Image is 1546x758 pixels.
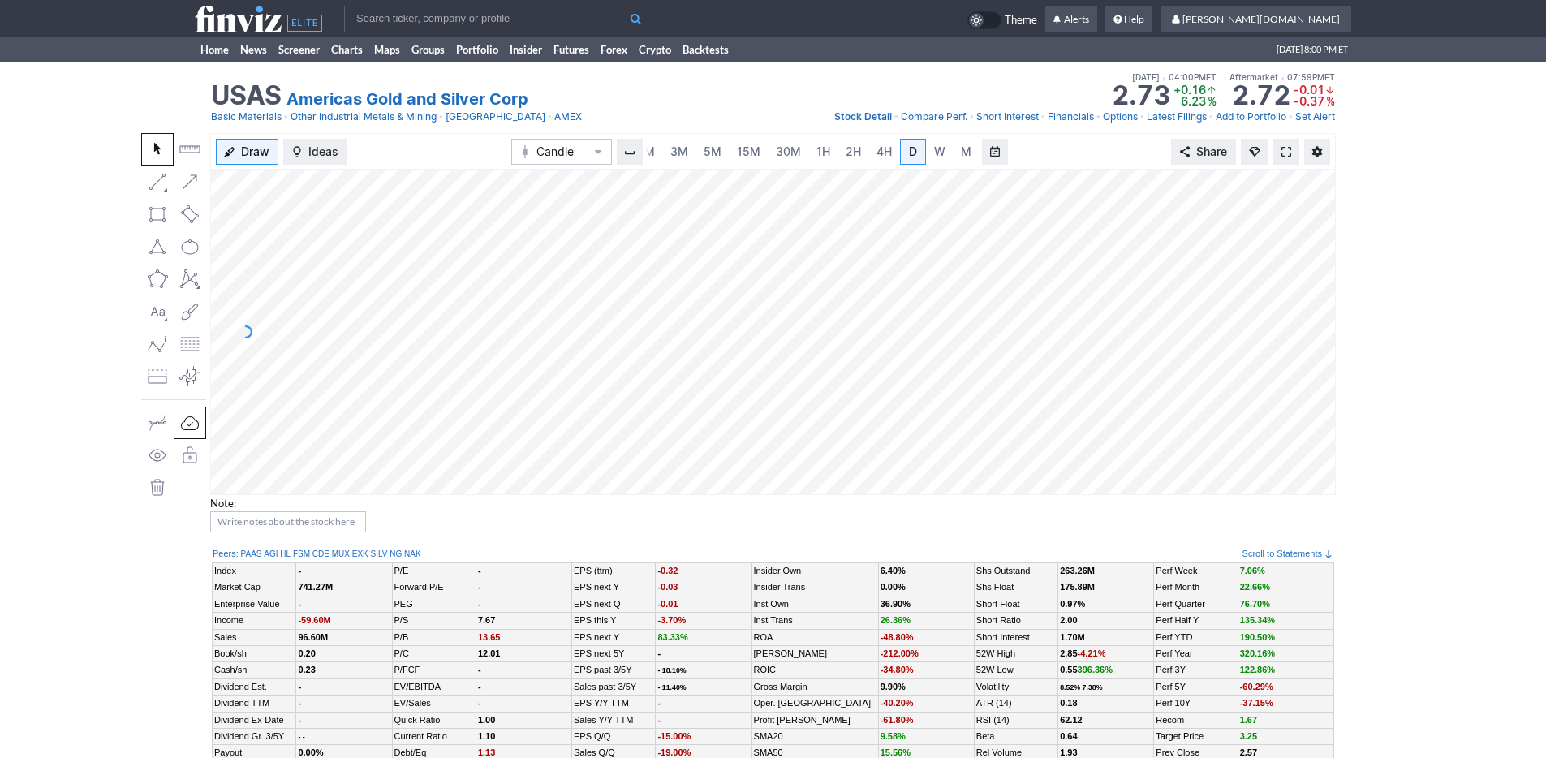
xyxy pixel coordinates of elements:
button: Arrow [174,166,206,198]
button: Rectangle [141,198,174,230]
span: 30M [776,144,801,158]
span: +0.16 [1173,83,1206,97]
span: [PERSON_NAME][DOMAIN_NAME] [1182,13,1340,25]
b: 0.55 [1060,665,1113,674]
span: 190.50% [1240,632,1275,642]
a: Compare Perf. [901,109,967,125]
td: EPS Q/Q [572,728,656,744]
span: 76.70% [1240,599,1270,609]
b: - [298,682,301,691]
td: Dividend Gr. 3/5Y [213,728,296,744]
button: Position [141,360,174,393]
span: -37.15% [1240,698,1273,708]
button: Interval [617,139,643,165]
span: • [1281,72,1285,82]
button: Rotated rectangle [174,198,206,230]
td: Sales [213,629,296,645]
td: EV/EBITDA [392,678,476,695]
strong: 2.73 [1112,83,1170,109]
span: 5M [704,144,721,158]
a: 4H [869,139,899,165]
span: • [547,109,553,125]
span: -59.60M [298,615,330,625]
a: Forex [595,37,633,62]
span: • [1288,109,1294,125]
a: 0.97% [1060,599,1085,609]
td: EPS next Q [572,596,656,612]
a: NAK [404,549,421,560]
b: - [478,566,481,575]
a: 1.70M [1060,632,1085,642]
a: 15M [730,139,768,165]
td: EV/Sales [392,696,476,712]
a: 1M [631,139,662,165]
span: 22.66% [1240,582,1270,592]
a: AGI [264,549,278,560]
a: Short Float [976,599,1020,609]
span: 1.13 [478,747,495,757]
button: Range [982,139,1008,165]
button: XABCD [174,263,206,295]
strong: 2.72 [1232,83,1290,109]
a: FSM [293,549,310,560]
b: 96.60M [298,632,328,642]
td: ATR (14) [974,696,1057,712]
td: Perf YTD [1154,629,1238,645]
a: Charts [325,37,368,62]
td: PEG [392,596,476,612]
button: Ellipse [174,230,206,263]
span: Compare Perf. [901,110,967,123]
span: • [438,109,444,125]
span: % [1208,94,1217,108]
b: 0.20 [298,648,315,658]
a: CDE [312,549,329,560]
span: 122.86% [1240,665,1275,674]
td: Market Cap [213,579,296,596]
a: Fullscreen [1273,139,1299,165]
td: EPS next Y [572,629,656,645]
small: - 18.10% [657,666,686,674]
button: Brush [174,295,206,328]
a: Futures [548,37,595,62]
a: AMEX [554,109,582,125]
a: 2.00 [1060,615,1077,625]
span: • [969,109,975,125]
span: Draw [241,144,269,160]
td: Sales Y/Y TTM [572,712,656,728]
a: Backtests [677,37,734,62]
td: Inst Trans [751,613,878,629]
span: 1M [639,144,655,158]
td: [PERSON_NAME] [751,645,878,661]
a: D [900,139,926,165]
td: Shs Outstand [974,563,1057,579]
td: Gross Margin [751,678,878,695]
td: EPS past 3/5Y [572,662,656,678]
a: Recom [1156,715,1184,725]
td: P/FCF [392,662,476,678]
b: - [657,698,661,708]
a: MUX [332,549,350,560]
span: -0.32 [657,566,678,575]
td: Perf 10Y [1154,696,1238,712]
td: EPS Y/Y TTM [572,696,656,712]
td: Index [213,563,296,579]
td: Cash/sh [213,662,296,678]
span: -48.80% [881,632,914,642]
b: 741.27M [298,582,333,592]
span: -15.00% [657,731,691,741]
td: ROA [751,629,878,645]
b: 2.57 [1240,747,1257,757]
span: 15.56% [881,747,911,757]
b: - [478,582,481,592]
td: Perf Week [1154,563,1238,579]
a: Set Alert [1295,109,1335,125]
td: EPS next Y [572,579,656,596]
span: M [961,144,971,158]
div: Note: [210,495,1336,511]
a: Americas Gold and Silver Corp [286,88,528,110]
b: 36.90% [881,599,911,609]
span: • [1096,109,1101,125]
button: Share [1171,139,1236,165]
